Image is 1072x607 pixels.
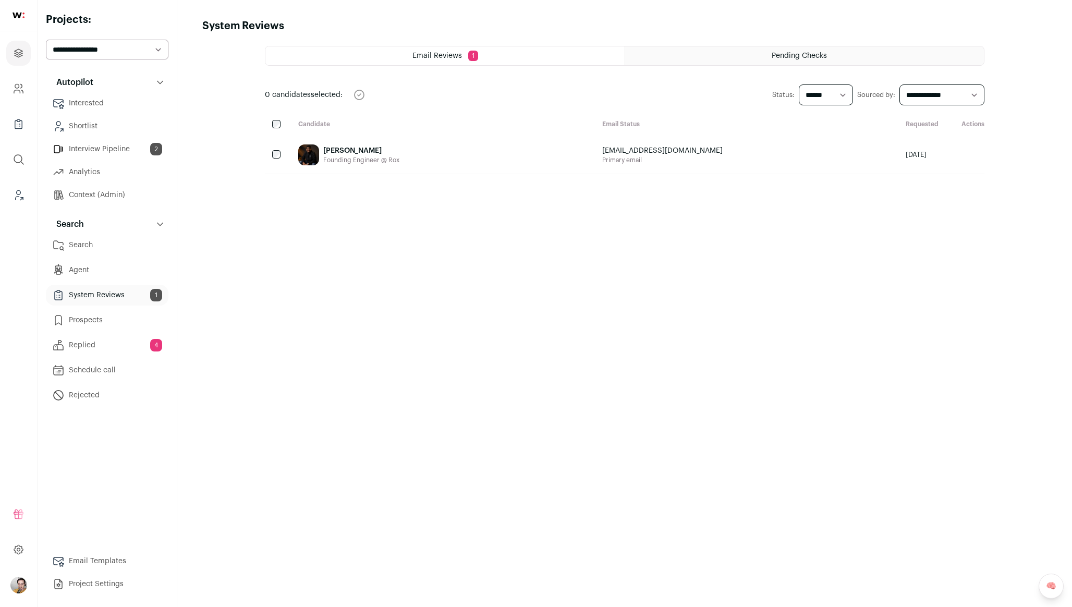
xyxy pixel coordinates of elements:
p: Autopilot [50,76,93,89]
a: Project Settings [46,574,168,594]
a: Rejected [46,385,168,406]
label: Status: [772,91,795,99]
a: 🧠 [1039,574,1064,599]
a: Agent [46,260,168,281]
a: System Reviews1 [46,285,168,306]
div: Email Status [594,120,898,130]
span: [DATE] [906,151,927,159]
a: Context (Admin) [46,185,168,205]
div: Actions [947,120,984,130]
a: Interview Pipeline2 [46,139,168,160]
span: selected: [265,90,343,100]
span: 1 [150,289,162,301]
a: Company Lists [6,112,31,137]
button: Open dropdown [10,577,27,593]
a: Pending Checks [625,46,984,65]
a: Search [46,235,168,256]
span: 4 [150,339,162,351]
a: Interested [46,93,168,114]
img: wellfound-shorthand-0d5821cbd27db2630d0214b213865d53afaa358527fdda9d0ea32b1df1b89c2c.svg [13,13,25,18]
button: Autopilot [46,72,168,93]
span: 2 [150,143,162,155]
span: Primary email [602,156,723,164]
img: ea1c9492f28ce4a48bf608427335922c20095c3ab7491c712cd4b5e538c084f1.jpg [298,144,319,165]
label: Sourced by: [857,91,895,99]
div: Candidate [290,120,594,130]
a: Prospects [46,310,168,331]
span: [EMAIL_ADDRESS][DOMAIN_NAME] [602,145,723,156]
img: 144000-medium_jpg [10,577,27,593]
button: Search [46,214,168,235]
div: [PERSON_NAME] [323,145,399,156]
span: Pending Checks [772,52,827,59]
div: Requested [897,120,947,130]
a: Replied4 [46,335,168,356]
h1: System Reviews [202,19,284,33]
a: Company and ATS Settings [6,76,31,101]
a: Analytics [46,162,168,183]
a: Leads (Backoffice) [6,183,31,208]
a: Projects [6,41,31,66]
p: Search [50,218,84,230]
a: Shortlist [46,116,168,137]
a: Schedule call [46,360,168,381]
div: Founding Engineer @ Rox [323,156,399,164]
a: Email Templates [46,551,168,572]
span: 0 candidates [265,91,311,99]
span: 1 [468,51,478,61]
span: Email Reviews [412,52,462,59]
h2: Projects: [46,13,168,27]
